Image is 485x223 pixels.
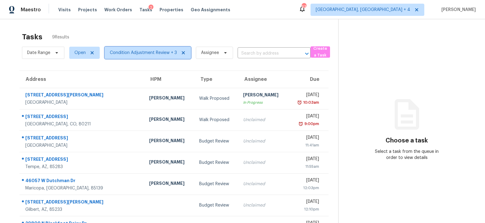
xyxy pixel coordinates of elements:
[199,202,234,208] div: Budget Review
[149,180,189,188] div: [PERSON_NAME]
[293,92,319,99] div: [DATE]
[439,7,476,13] span: [PERSON_NAME]
[74,50,86,56] span: Open
[25,207,139,213] div: Gilbert, AZ, 85233
[243,92,283,99] div: [PERSON_NAME]
[160,7,183,13] span: Properties
[52,34,69,40] span: 9 Results
[303,49,311,58] button: Open
[293,177,319,185] div: [DATE]
[149,159,189,167] div: [PERSON_NAME]
[293,142,319,148] div: 11:41am
[139,8,152,12] span: Tasks
[238,71,288,88] th: Assignee
[293,185,319,191] div: 12:03pm
[25,164,139,170] div: Tempe, AZ, 85283
[144,71,194,88] th: HPM
[199,181,234,187] div: Budget Review
[293,135,319,142] div: [DATE]
[243,117,283,123] div: Unclaimed
[25,178,139,185] div: 46057 W Dutchman Dr
[293,206,319,212] div: 12:10pm
[25,99,139,106] div: [GEOGRAPHIC_DATA]
[386,138,428,144] h3: Choose a task
[298,121,303,127] img: Overdue Alarm Icon
[194,71,239,88] th: Type
[20,71,144,88] th: Address
[243,99,283,106] div: In Progress
[149,116,189,124] div: [PERSON_NAME]
[110,50,177,56] span: Condition Adjustment Review + 3
[314,45,327,59] span: Create a Task
[21,7,41,13] span: Maestro
[25,185,139,191] div: Maricopa, [GEOGRAPHIC_DATA], 85139
[22,34,42,40] h2: Tasks
[104,7,132,13] span: Work Orders
[78,7,97,13] span: Projects
[25,121,139,127] div: [GEOGRAPHIC_DATA], CO, 80211
[25,135,139,142] div: [STREET_ADDRESS]
[191,7,230,13] span: Geo Assignments
[293,199,319,206] div: [DATE]
[293,164,319,170] div: 11:55am
[243,160,283,166] div: Unclaimed
[243,138,283,144] div: Unclaimed
[303,121,319,127] div: 9:00pm
[199,117,234,123] div: Walk Proposed
[25,92,139,99] div: [STREET_ADDRESS][PERSON_NAME]
[316,7,410,13] span: [GEOGRAPHIC_DATA], [GEOGRAPHIC_DATA] + 4
[302,99,319,106] div: 10:03am
[243,202,283,208] div: Unclaimed
[199,138,234,144] div: Budget Review
[199,160,234,166] div: Budget Review
[27,50,50,56] span: Date Range
[302,4,306,10] div: 63
[288,71,329,88] th: Due
[238,49,293,58] input: Search by address
[243,181,283,187] div: Unclaimed
[311,46,330,58] button: Create a Task
[25,199,139,207] div: [STREET_ADDRESS][PERSON_NAME]
[149,5,153,11] div: 2
[293,113,319,121] div: [DATE]
[25,142,139,149] div: [GEOGRAPHIC_DATA]
[149,95,189,103] div: [PERSON_NAME]
[293,156,319,164] div: [DATE]
[25,113,139,121] div: [STREET_ADDRESS]
[373,149,441,161] div: Select a task from the queue in order to view details
[58,7,71,13] span: Visits
[201,50,219,56] span: Assignee
[149,138,189,145] div: [PERSON_NAME]
[297,99,302,106] img: Overdue Alarm Icon
[199,95,234,102] div: Walk Proposed
[25,156,139,164] div: [STREET_ADDRESS]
